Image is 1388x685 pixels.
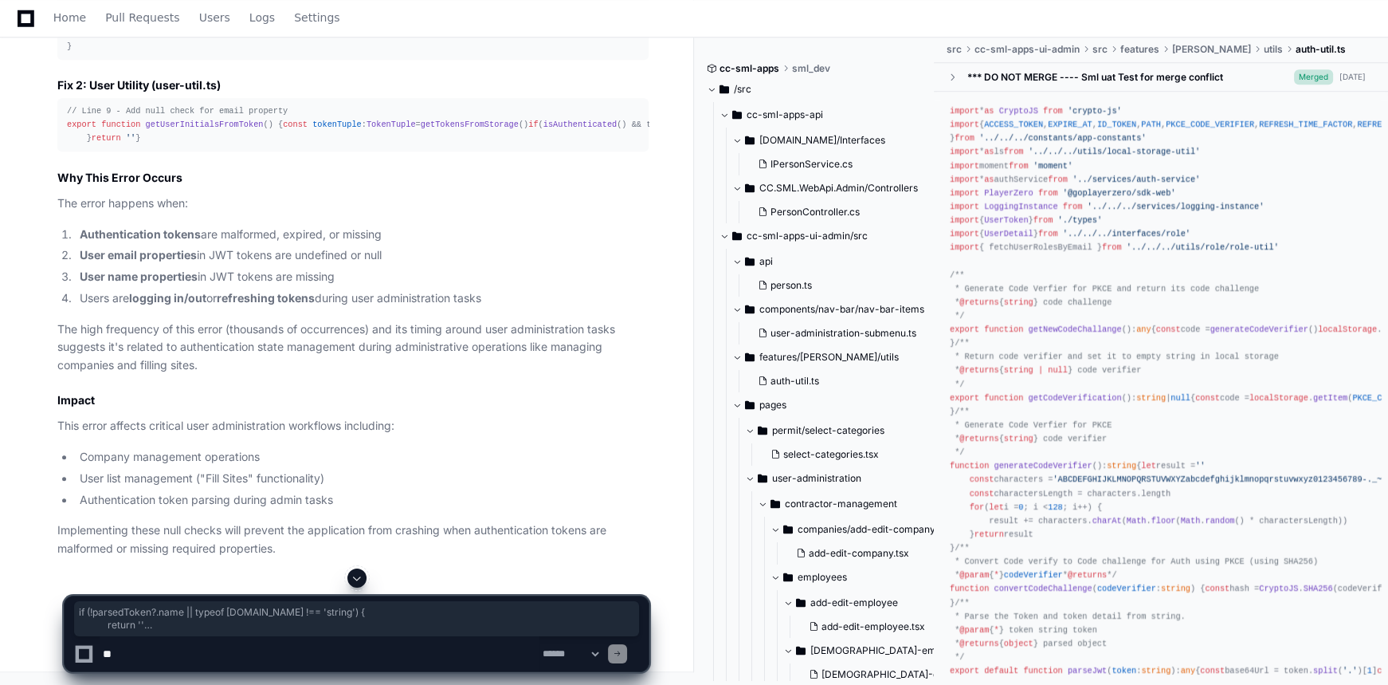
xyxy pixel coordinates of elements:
span: if [528,120,538,129]
span: select-categories.tsx [783,448,879,461]
span: getTokensFromStorage [421,120,519,129]
span: import [950,120,979,129]
span: localStorage [1249,393,1308,403]
button: person.ts [751,274,938,297]
span: if (!parsedToken?.name || typeof [DOMAIN_NAME] !== 'string') { return '' } [79,606,634,632]
span: CC.SML.WebApi.Admin/Controllers [759,182,918,195]
button: companies/add-edit-company [770,517,986,542]
svg: Directory [745,396,755,415]
span: export [950,393,979,403]
strong: refreshing tokens [217,291,315,305]
span: cc-sml-apps-ui-admin/src [747,230,868,242]
span: from [1048,175,1068,184]
div: ( ) { : = () ( () && tokenTuple) { parsedIdToken = (tokenTuple. ) (!parsedIdToken?. || parsedIdTo... [67,104,639,145]
span: auth-util.ts [770,375,819,388]
button: select-categories.tsx [764,443,951,466]
span: @returns [959,365,998,375]
div: *** DO NOT MERGE ---- Sml uat Test for merge conflict [967,70,1223,83]
span: CryptoJS [999,106,1038,116]
span: random [1205,516,1234,526]
span: from [1038,229,1058,238]
span: tokenTuple [312,120,362,129]
span: from [1038,188,1058,198]
span: floor [1151,516,1176,526]
span: '../../../utils/local-storage-util' [1029,147,1201,156]
li: Authentication token parsing during admin tasks [75,491,649,510]
span: charAt [1092,516,1122,526]
span: as [984,147,994,156]
span: const [970,474,994,484]
span: '../../../utils/role/role-util' [1127,242,1279,252]
span: const [1156,325,1181,334]
span: PATH [1141,120,1161,129]
span: Merged [1294,69,1333,85]
span: PersonController.cs [770,206,860,218]
span: Settings [294,13,339,22]
button: employees [770,565,986,590]
span: UserToken [984,215,1028,225]
span: from [1102,242,1122,252]
span: cc-sml-apps-api [747,108,823,121]
button: components/nav-bar/nav-bar-items [732,297,947,322]
span: PKCE_CODE_VERIFIER [1166,120,1254,129]
span: import [950,106,979,116]
span: const [970,488,994,498]
button: auth-util.ts [751,370,938,392]
svg: Directory [745,348,755,367]
svg: Directory [745,131,755,150]
span: Home [53,13,86,22]
span: /** * Convert Code verify to Code challenge for Auth using PKCE (using SHA256) * { } * */ [950,543,1318,580]
span: '' [126,133,135,143]
span: [PERSON_NAME] [1172,43,1251,56]
span: null [1170,393,1190,403]
span: getNewCodeChallange [1029,325,1122,334]
span: function [950,461,989,470]
span: 'crypto-js' [1068,106,1122,116]
span: const [1195,393,1220,403]
button: api [732,249,947,274]
span: add-edit-company.tsx [809,547,909,560]
h2: Impact [57,392,649,408]
button: /src [707,77,922,102]
button: [DOMAIN_NAME]/Interfaces [732,128,935,153]
span: user-administration [772,472,861,485]
svg: Directory [758,421,767,440]
span: companies/add-edit-company [798,523,935,536]
span: EXPIRE_AT [1048,120,1092,129]
span: Pull Requests [105,13,179,22]
span: Math [1127,516,1147,526]
span: import [950,188,979,198]
h3: Fix 2: User Utility (user-util.ts) [57,77,649,93]
span: ACCESS_TOKEN [984,120,1043,129]
button: features/[PERSON_NAME]/utils [732,344,947,370]
strong: User email properties [80,248,197,262]
span: UserDetail [984,229,1033,238]
span: /src [734,83,751,96]
span: from [1063,202,1083,211]
span: api [759,255,773,268]
button: user-administration-submenu.ts [751,322,938,344]
span: ID_TOKEN [1097,120,1136,129]
span: @returns [959,434,998,443]
li: are malformed, expired, or missing [75,226,649,244]
span: src [947,43,962,56]
li: Company management operations [75,448,649,467]
button: user-administration [745,466,960,491]
button: cc-sml-apps-ui-admin/src [719,223,935,249]
span: as [984,106,994,116]
li: in JWT tokens are undefined or null [75,246,649,265]
span: generateCodeVerifier [1210,325,1308,334]
p: This error affects critical user administration workflows including: [57,417,649,435]
span: sml_dev [792,62,830,75]
span: localStorage [1318,325,1377,334]
span: let [1141,461,1155,470]
span: string | null [1004,365,1068,375]
span: string [1136,393,1166,403]
span: function [984,325,1023,334]
span: getCodeVerification [1029,393,1122,403]
span: const [283,120,308,129]
p: The high frequency of this error (thousands of occurrences) and its timing around user administra... [57,321,649,375]
span: auth-util.ts [1296,43,1346,56]
span: return [974,529,1004,539]
span: features [1120,43,1159,56]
